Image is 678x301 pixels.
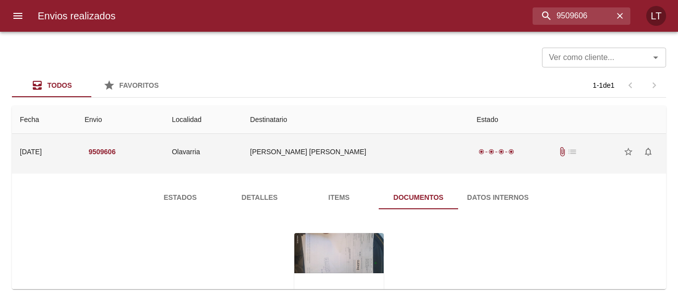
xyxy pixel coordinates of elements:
[242,134,469,170] td: [PERSON_NAME] [PERSON_NAME]
[478,149,484,155] span: radio_button_checked
[38,8,116,24] h6: Envios realizados
[533,7,613,25] input: buscar
[643,147,653,157] span: notifications_none
[140,185,538,209] div: Tabs detalle de guia
[164,106,242,134] th: Localidad
[488,149,494,155] span: radio_button_checked
[464,191,532,204] span: Datos Internos
[498,149,504,155] span: radio_button_checked
[242,106,469,134] th: Destinatario
[76,106,164,134] th: Envio
[47,81,72,89] span: Todos
[638,142,658,162] button: Activar notificaciones
[649,51,663,64] button: Abrir
[84,143,120,161] button: 9509606
[164,134,242,170] td: Olavarria
[12,73,171,97] div: Tabs Envios
[12,106,76,134] th: Fecha
[642,73,666,97] span: Pagina siguiente
[226,191,293,204] span: Detalles
[618,80,642,89] span: Pagina anterior
[20,148,42,156] div: [DATE]
[476,147,516,157] div: Entregado
[593,80,614,90] p: 1 - 1 de 1
[119,81,159,89] span: Favoritos
[508,149,514,155] span: radio_button_checked
[557,147,567,157] span: Tiene documentos adjuntos
[618,142,638,162] button: Agregar a favoritos
[567,147,577,157] span: No tiene pedido asociado
[623,147,633,157] span: star_border
[646,6,666,26] div: Abrir información de usuario
[385,191,452,204] span: Documentos
[305,191,373,204] span: Items
[6,4,30,28] button: menu
[88,146,116,158] em: 9509606
[646,6,666,26] div: LT
[146,191,214,204] span: Estados
[469,106,666,134] th: Estado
